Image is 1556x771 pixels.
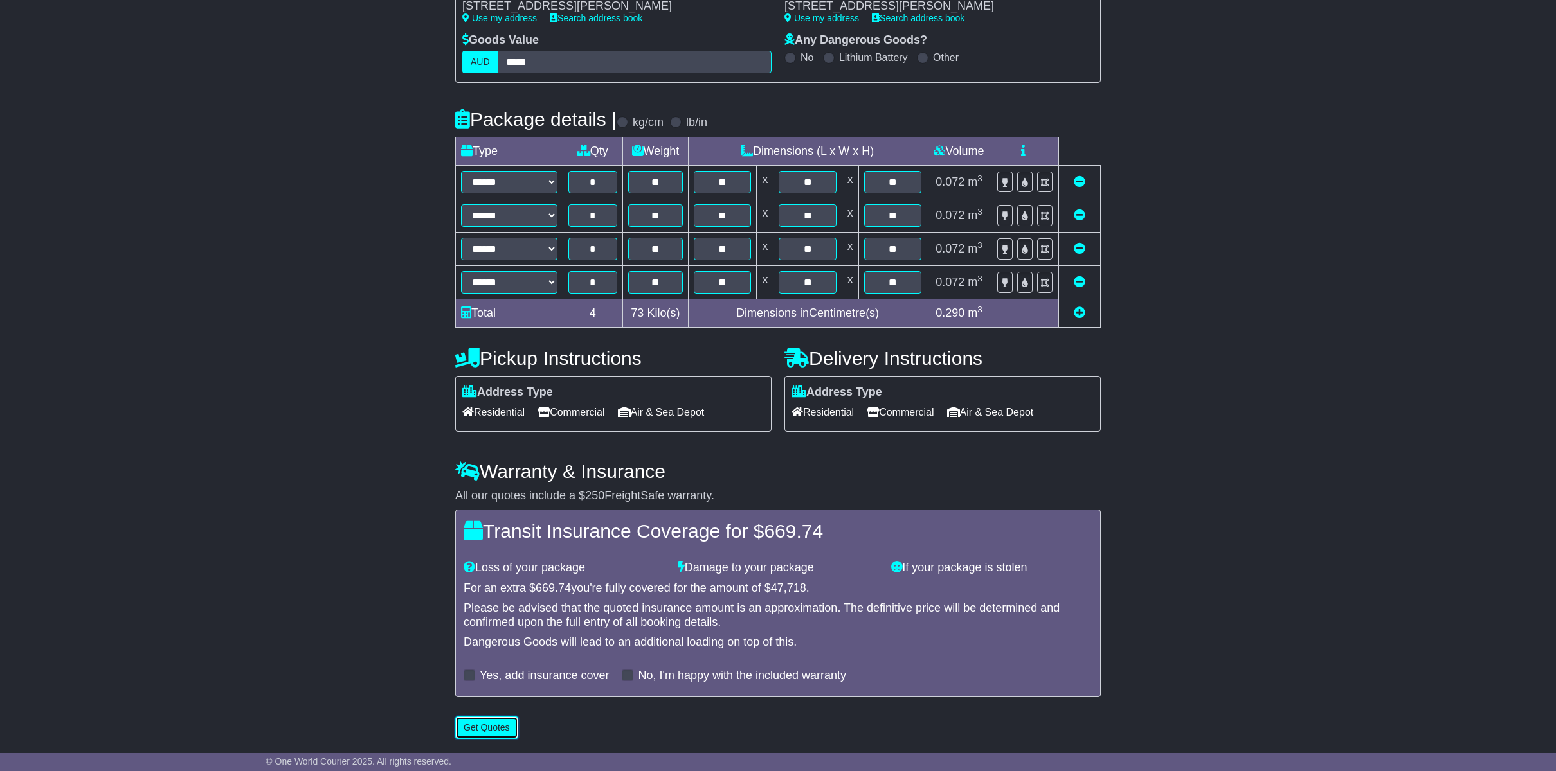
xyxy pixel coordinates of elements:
[842,232,858,265] td: x
[457,561,671,575] div: Loss of your package
[631,306,644,319] span: 73
[538,402,604,422] span: Commercial
[622,299,689,327] td: Kilo(s)
[563,299,623,327] td: 4
[456,137,563,165] td: Type
[455,489,1101,503] div: All our quotes include a $ FreightSafe warranty.
[885,561,1099,575] div: If your package is stolen
[464,581,1092,596] div: For an extra $ you're fully covered for the amount of $ .
[480,669,609,683] label: Yes, add insurance cover
[1074,209,1085,222] a: Remove this item
[622,137,689,165] td: Weight
[456,299,563,327] td: Total
[462,51,498,73] label: AUD
[462,402,525,422] span: Residential
[638,669,846,683] label: No, I'm happy with the included warranty
[968,276,982,288] span: m
[867,402,934,422] span: Commercial
[968,306,982,319] span: m
[936,276,964,288] span: 0.072
[462,13,537,23] a: Use my address
[1074,276,1085,288] a: Remove this item
[977,240,982,250] sup: 3
[968,242,982,255] span: m
[464,520,1092,542] h4: Transit Insurance Coverage for $
[585,489,604,502] span: 250
[633,116,664,130] label: kg/cm
[771,581,806,594] span: 47,718
[455,109,617,130] h4: Package details |
[784,348,1101,369] h4: Delivery Instructions
[839,51,908,64] label: Lithium Battery
[464,635,1092,650] div: Dangerous Goods will lead to an additional loading on top of this.
[784,13,859,23] a: Use my address
[462,33,539,48] label: Goods Value
[936,242,964,255] span: 0.072
[550,13,642,23] a: Search address book
[936,209,964,222] span: 0.072
[455,348,772,369] h4: Pickup Instructions
[671,561,885,575] div: Damage to your package
[842,199,858,232] td: x
[686,116,707,130] label: lb/in
[968,209,982,222] span: m
[842,165,858,199] td: x
[1074,306,1085,319] a: Add new item
[689,137,927,165] td: Dimensions (L x W x H)
[784,33,927,48] label: Any Dangerous Goods?
[842,265,858,299] td: x
[536,581,571,594] span: 669.74
[1074,175,1085,188] a: Remove this item
[872,13,964,23] a: Search address book
[927,137,991,165] td: Volume
[947,402,1034,422] span: Air & Sea Depot
[757,232,773,265] td: x
[689,299,927,327] td: Dimensions in Centimetre(s)
[757,199,773,232] td: x
[977,173,982,183] sup: 3
[757,165,773,199] td: x
[933,51,959,64] label: Other
[977,207,982,217] sup: 3
[464,601,1092,629] div: Please be advised that the quoted insurance amount is an approximation. The definitive price will...
[462,385,553,400] label: Address Type
[977,274,982,283] sup: 3
[455,461,1101,482] h4: Warranty & Insurance
[618,402,705,422] span: Air & Sea Depot
[792,385,882,400] label: Address Type
[801,51,813,64] label: No
[936,306,964,319] span: 0.290
[455,716,518,739] button: Get Quotes
[563,137,623,165] td: Qty
[792,402,854,422] span: Residential
[936,175,964,188] span: 0.072
[968,175,982,188] span: m
[764,520,823,542] span: 669.74
[977,305,982,314] sup: 3
[266,756,451,767] span: © One World Courier 2025. All rights reserved.
[1074,242,1085,255] a: Remove this item
[757,265,773,299] td: x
